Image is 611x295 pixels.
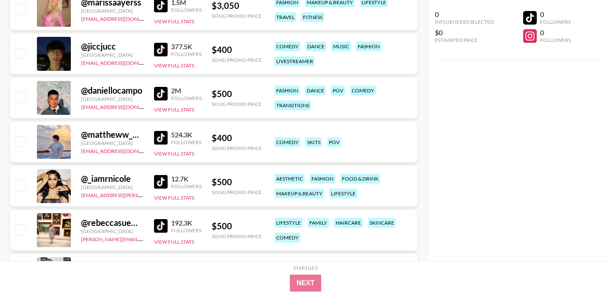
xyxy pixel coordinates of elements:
[154,239,194,245] button: View Full Stats
[293,265,318,271] div: Step 1 of 2
[212,89,262,99] div: $ 500
[154,150,194,157] button: View Full Stats
[171,86,202,95] div: 2M
[154,219,168,233] img: TikTok
[81,140,144,146] div: [GEOGRAPHIC_DATA]
[275,56,315,66] div: livestreamer
[171,51,202,57] div: Followers
[356,42,381,51] div: fashion
[154,131,168,145] img: TikTok
[340,174,380,184] div: food & drink
[154,175,168,189] img: TikTok
[81,190,207,198] a: [EMAIL_ADDRESS][PERSON_NAME][DOMAIN_NAME]
[540,37,571,43] div: Followers
[154,106,194,113] button: View Full Stats
[171,7,202,13] div: Followers
[275,174,305,184] div: aesthetic
[212,57,262,63] div: Song Promo Price
[308,218,329,228] div: family
[212,13,262,19] div: Song Promo Price
[435,19,494,25] div: Influencers Selected
[81,228,144,234] div: [GEOGRAPHIC_DATA]
[81,173,144,184] div: @ _iamrnicole
[540,19,571,25] div: Followers
[329,189,357,198] div: lifestyle
[212,0,262,11] div: $ 3,050
[81,8,144,14] div: [GEOGRAPHIC_DATA]
[212,101,262,107] div: Song Promo Price
[171,139,202,145] div: Followers
[81,129,144,140] div: @ mattheww_mckenna
[154,43,168,56] img: TikTok
[435,28,494,37] div: $0
[301,12,324,22] div: fitness
[171,131,202,139] div: 524.3K
[540,28,571,37] div: 0
[171,175,202,183] div: 12.7K
[275,100,311,110] div: transitions
[305,137,322,147] div: skits
[305,42,326,51] div: dance
[331,42,351,51] div: music
[154,195,194,201] button: View Full Stats
[171,183,202,189] div: Followers
[275,218,303,228] div: lifestyle
[154,18,194,25] button: View Full Stats
[171,219,202,227] div: 192.3K
[334,218,363,228] div: haircare
[81,52,144,58] div: [GEOGRAPHIC_DATA]
[212,45,262,55] div: $ 400
[81,102,166,110] a: [EMAIL_ADDRESS][DOMAIN_NAME]
[212,233,262,239] div: Song Promo Price
[368,218,396,228] div: skincare
[154,62,194,69] button: View Full Stats
[275,12,296,22] div: travel
[540,10,571,19] div: 0
[81,96,144,102] div: [GEOGRAPHIC_DATA]
[81,184,144,190] div: [GEOGRAPHIC_DATA]
[212,133,262,143] div: $ 400
[275,233,300,242] div: comedy
[350,86,376,95] div: comedy
[81,217,144,228] div: @ rebeccasuewatson
[154,87,168,100] img: TikTok
[171,42,202,51] div: 377.5K
[81,41,144,52] div: @ jiccjucc
[81,85,144,96] div: @ daniellocampo
[331,86,345,95] div: pov
[275,137,300,147] div: comedy
[327,137,341,147] div: pov
[305,86,326,95] div: dance
[81,146,166,154] a: [EMAIL_ADDRESS][DOMAIN_NAME]
[435,37,494,43] div: Estimated Price
[81,14,166,22] a: [EMAIL_ADDRESS][DOMAIN_NAME]
[290,275,322,292] button: Next
[171,227,202,234] div: Followers
[275,42,300,51] div: comedy
[171,95,202,101] div: Followers
[212,177,262,187] div: $ 500
[310,174,335,184] div: fashion
[275,189,324,198] div: makeup & beauty
[81,234,247,242] a: [PERSON_NAME][EMAIL_ADDRESS][PERSON_NAME][DOMAIN_NAME]
[275,86,300,95] div: fashion
[435,10,494,19] div: 0
[212,189,262,195] div: Song Promo Price
[212,221,262,231] div: $ 500
[81,58,166,66] a: [EMAIL_ADDRESS][DOMAIN_NAME]
[212,145,262,151] div: Song Promo Price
